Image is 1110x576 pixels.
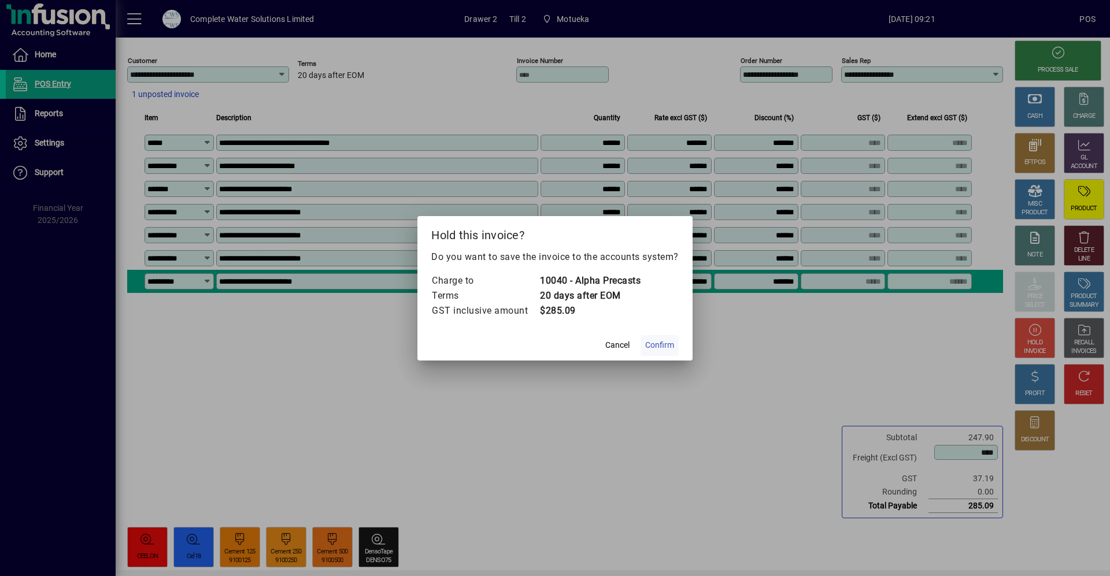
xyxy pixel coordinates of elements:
[431,250,679,264] p: Do you want to save the invoice to the accounts system?
[431,273,539,288] td: Charge to
[599,335,636,356] button: Cancel
[539,288,641,303] td: 20 days after EOM
[431,288,539,303] td: Terms
[539,303,641,318] td: $285.09
[431,303,539,318] td: GST inclusive amount
[417,216,693,250] h2: Hold this invoice?
[605,339,630,351] span: Cancel
[641,335,679,356] button: Confirm
[539,273,641,288] td: 10040 - Alpha Precasts
[645,339,674,351] span: Confirm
